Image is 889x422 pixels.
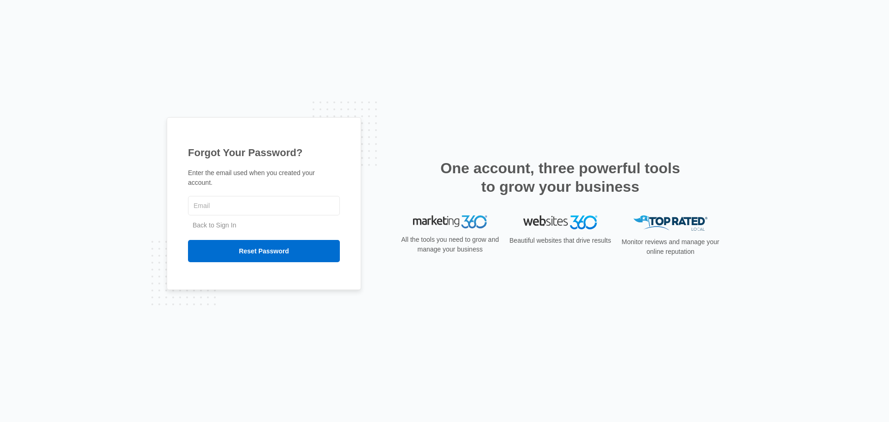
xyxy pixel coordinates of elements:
[188,240,340,262] input: Reset Password
[193,221,236,229] a: Back to Sign In
[619,237,722,257] p: Monitor reviews and manage your online reputation
[188,168,340,188] p: Enter the email used when you created your account.
[633,215,707,231] img: Top Rated Local
[523,215,597,229] img: Websites 360
[188,145,340,160] h1: Forgot Your Password?
[508,236,612,246] p: Beautiful websites that drive results
[188,196,340,215] input: Email
[438,159,683,196] h2: One account, three powerful tools to grow your business
[398,235,502,254] p: All the tools you need to grow and manage your business
[413,215,487,228] img: Marketing 360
